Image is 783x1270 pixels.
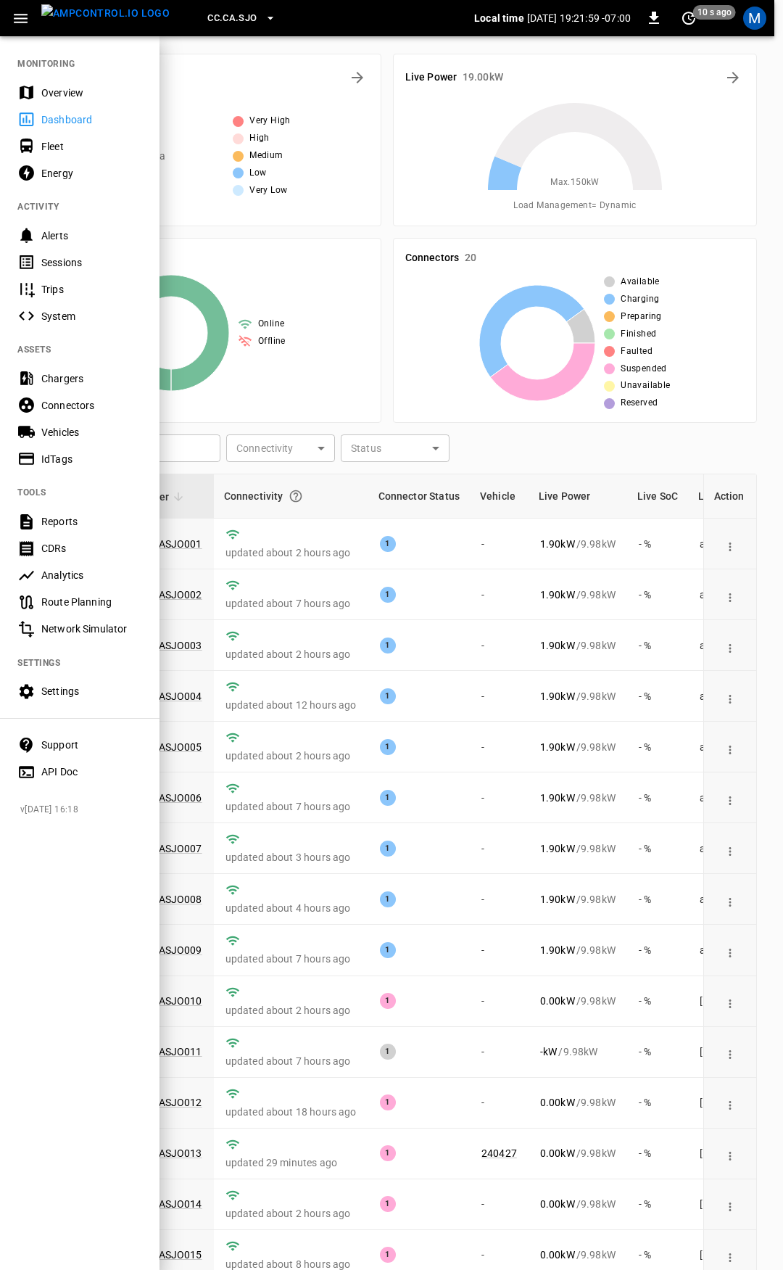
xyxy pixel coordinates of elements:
div: IdTags [41,452,142,466]
div: Overview [41,86,142,100]
div: Route Planning [41,595,142,609]
img: ampcontrol.io logo [41,4,170,22]
div: Trips [41,282,142,297]
div: Vehicles [41,425,142,440]
div: Analytics [41,568,142,582]
div: Chargers [41,371,142,386]
div: profile-icon [743,7,766,30]
div: CDRs [41,541,142,556]
p: Local time [474,11,524,25]
div: Settings [41,684,142,698]
div: System [41,309,142,323]
div: Alerts [41,228,142,243]
p: [DATE] 19:21:59 -07:00 [527,11,631,25]
div: Network Simulator [41,622,142,636]
div: API Doc [41,764,142,779]
span: CC.CA.SJO [207,10,257,27]
div: Connectors [41,398,142,413]
span: v [DATE] 16:18 [20,803,148,817]
div: Fleet [41,139,142,154]
div: Support [41,738,142,752]
div: Sessions [41,255,142,270]
div: Energy [41,166,142,181]
div: Dashboard [41,112,142,127]
div: Reports [41,514,142,529]
span: 10 s ago [693,5,736,20]
button: set refresh interval [677,7,700,30]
